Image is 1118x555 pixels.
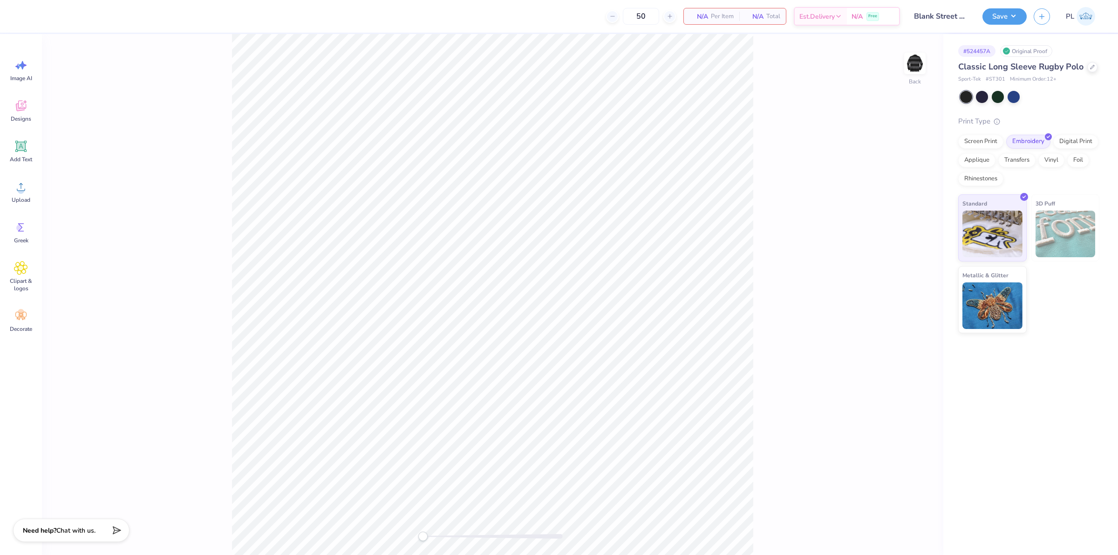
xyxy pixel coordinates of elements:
[982,8,1027,25] button: Save
[962,211,1023,257] img: Standard
[12,196,30,204] span: Upload
[10,325,32,333] span: Decorate
[852,12,863,21] span: N/A
[10,156,32,163] span: Add Text
[1010,75,1057,83] span: Minimum Order: 12 +
[623,8,659,25] input: – –
[909,77,921,86] div: Back
[6,277,36,292] span: Clipart & logos
[56,526,95,535] span: Chat with us.
[958,45,995,57] div: # 524457A
[689,12,708,21] span: N/A
[962,199,987,208] span: Standard
[745,12,764,21] span: N/A
[906,54,924,73] img: Back
[907,7,975,26] input: Untitled Design
[958,61,1084,72] span: Classic Long Sleeve Rugby Polo
[11,115,31,123] span: Designs
[958,75,981,83] span: Sport-Tek
[1000,45,1052,57] div: Original Proof
[1062,7,1099,26] a: PL
[766,12,780,21] span: Total
[1036,199,1055,208] span: 3D Puff
[958,135,1003,149] div: Screen Print
[418,532,428,541] div: Accessibility label
[1066,11,1074,22] span: PL
[958,116,1099,127] div: Print Type
[986,75,1005,83] span: # ST301
[1036,211,1096,257] img: 3D Puff
[10,75,32,82] span: Image AI
[962,270,1009,280] span: Metallic & Glitter
[23,526,56,535] strong: Need help?
[958,153,995,167] div: Applique
[998,153,1036,167] div: Transfers
[962,282,1023,329] img: Metallic & Glitter
[958,172,1003,186] div: Rhinestones
[799,12,835,21] span: Est. Delivery
[1077,7,1095,26] img: Pamela Lois Reyes
[14,237,28,244] span: Greek
[711,12,734,21] span: Per Item
[1038,153,1064,167] div: Vinyl
[1067,153,1089,167] div: Foil
[868,13,877,20] span: Free
[1053,135,1098,149] div: Digital Print
[1006,135,1050,149] div: Embroidery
